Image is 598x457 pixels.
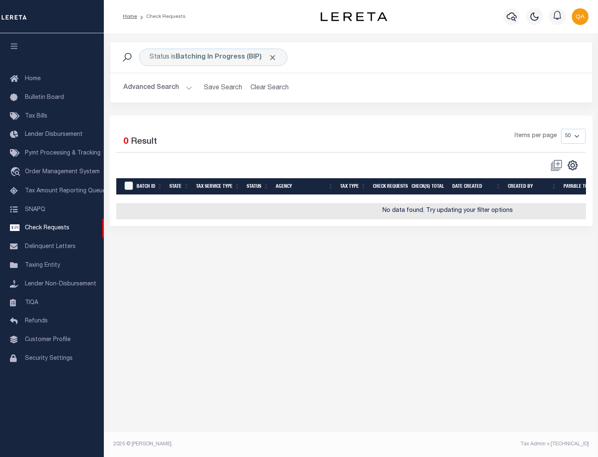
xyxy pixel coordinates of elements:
span: Security Settings [25,356,73,361]
img: logo-dark.svg [321,12,387,21]
img: svg+xml;base64,PHN2ZyB4bWxucz0iaHR0cDovL3d3dy53My5vcmcvMjAwMC9zdmciIHBvaW50ZXItZXZlbnRzPSJub25lIi... [572,8,588,25]
th: Check Requests [370,178,408,195]
i: travel_explore [10,167,23,178]
a: Home [123,14,137,19]
th: Batch Id: activate to sort column ascending [133,178,166,195]
span: Lender Disbursement [25,132,83,138]
span: Refunds [25,318,48,324]
span: Taxing Entity [25,263,60,268]
th: Tax Type: activate to sort column ascending [337,178,370,195]
span: Order Management System [25,169,100,175]
li: Check Requests [137,13,186,20]
span: SNAPQ [25,206,45,212]
button: Clear Search [247,80,292,96]
th: State: activate to sort column ascending [166,178,193,195]
label: Result [131,135,157,149]
th: Agency: activate to sort column ascending [272,178,337,195]
th: Tax Service Type: activate to sort column ascending [193,178,243,195]
span: Home [25,76,41,82]
span: Customer Profile [25,337,71,343]
div: Tax Admin v.[TECHNICAL_ID] [357,440,589,448]
span: Lender Non-Disbursement [25,281,96,287]
th: Created By: activate to sort column ascending [505,178,560,195]
b: Batching In Progress (BIP) [176,54,277,61]
th: Date Created: activate to sort column ascending [449,178,505,195]
span: Delinquent Letters [25,244,76,250]
span: 0 [123,138,128,146]
span: Check Requests [25,225,69,231]
span: TIQA [25,300,38,305]
span: Tax Amount Reporting Queue [25,188,106,194]
button: Advanced Search [123,80,192,96]
div: 2025 © [PERSON_NAME]. [107,440,351,448]
span: Click to Remove [268,53,277,62]
span: Items per page [515,132,557,141]
span: Bulletin Board [25,95,64,101]
th: Check(s) Total [408,178,449,195]
button: Save Search [199,80,247,96]
div: Status is [139,49,287,66]
th: Status: activate to sort column ascending [243,178,272,195]
span: Tax Bills [25,113,47,119]
span: Pymt Processing & Tracking [25,150,100,156]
